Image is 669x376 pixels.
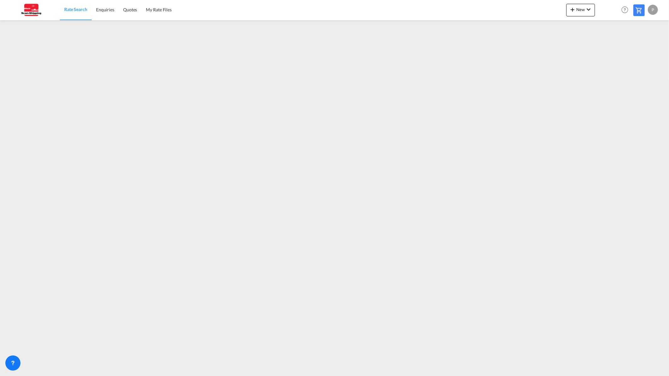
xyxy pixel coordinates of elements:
[64,7,87,12] span: Rate Search
[569,7,592,12] span: New
[648,5,658,15] div: P
[9,3,52,17] img: 123b615026f311ee80dabbd30bc9e10f.jpg
[96,7,114,12] span: Enquiries
[566,4,595,16] button: icon-plus 400-fgNewicon-chevron-down
[585,6,592,13] md-icon: icon-chevron-down
[123,7,137,12] span: Quotes
[146,7,172,12] span: My Rate Files
[620,4,633,16] div: Help
[569,6,576,13] md-icon: icon-plus 400-fg
[620,4,630,15] span: Help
